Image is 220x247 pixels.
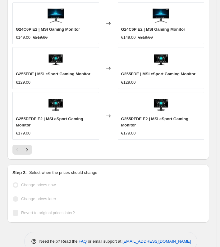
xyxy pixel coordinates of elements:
[16,130,30,136] div: €179.00
[122,239,191,244] a: [EMAIL_ADDRESS][DOMAIN_NAME]
[16,72,90,76] span: G255FDE | MSI eSport Gaming Monitor
[152,95,170,114] img: resize_G255PFDE_E2_80x.png
[29,170,97,176] p: Select when the prices should change
[87,239,122,244] span: or email support at
[22,145,32,155] button: Next
[16,79,30,86] div: €129.00
[79,239,87,244] a: FAQ
[152,6,170,24] img: 1024_32caf7b5-5e75-413a-9de6-0b9ed2d6ae81_80x.png
[138,34,153,41] strike: €219.00
[12,145,32,155] nav: Pagination
[21,183,56,187] span: Change prices now
[121,79,136,86] div: €129.00
[152,51,170,69] img: resizeG255FDE_80x.png
[16,34,30,41] div: €149.00
[39,239,79,244] span: Need help? Read the
[121,130,136,136] div: €179.00
[46,6,65,24] img: 1024_32caf7b5-5e75-413a-9de6-0b9ed2d6ae81_80x.png
[121,27,185,32] span: G24C6P E2 | MSI Gaming Monitor
[121,72,196,76] span: G255FDE | MSI eSport Gaming Monitor
[16,27,80,32] span: G24C6P E2 | MSI Gaming Monitor
[46,51,65,69] img: resizeG255FDE_80x.png
[16,117,83,127] span: G255PFDE E2 | MSI eSport Gaming Monitor
[121,34,136,41] div: €149.00
[21,210,75,215] span: Revert to original prices later?
[121,117,189,127] span: G255PFDE E2 | MSI eSport Gaming Monitor
[12,170,27,176] h2: Step 3.
[33,34,48,41] strike: €219.00
[21,196,56,201] span: Change prices later
[46,95,65,114] img: resize_G255PFDE_E2_80x.png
